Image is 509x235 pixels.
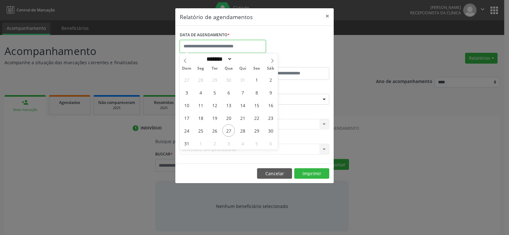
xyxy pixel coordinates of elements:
span: Julho 30, 2025 [222,73,235,86]
span: Agosto 13, 2025 [222,99,235,111]
span: Seg [194,66,208,71]
span: Agosto 2, 2025 [264,73,277,86]
span: Agosto 10, 2025 [180,99,193,111]
span: Agosto 29, 2025 [250,124,263,137]
span: Agosto 27, 2025 [222,124,235,137]
span: Agosto 4, 2025 [194,86,207,99]
span: Agosto 9, 2025 [264,86,277,99]
h5: Relatório de agendamentos [180,13,253,21]
span: Sex [250,66,264,71]
span: Agosto 28, 2025 [236,124,249,137]
span: Agosto 5, 2025 [208,86,221,99]
span: Agosto 30, 2025 [264,124,277,137]
label: DATA DE AGENDAMENTO [180,30,230,40]
button: Close [321,8,334,24]
span: Agosto 12, 2025 [208,99,221,111]
span: Julho 27, 2025 [180,73,193,86]
span: Agosto 22, 2025 [250,112,263,124]
button: Imprimir [294,168,329,179]
span: Agosto 17, 2025 [180,112,193,124]
span: Agosto 15, 2025 [250,99,263,111]
span: Agosto 26, 2025 [208,124,221,137]
label: ATÉ [256,57,329,67]
input: Year [232,56,253,62]
span: Julho 28, 2025 [194,73,207,86]
span: Setembro 6, 2025 [264,137,277,149]
span: Agosto 20, 2025 [222,112,235,124]
span: Setembro 2, 2025 [208,137,221,149]
span: Agosto 8, 2025 [250,86,263,99]
button: Cancelar [257,168,292,179]
span: Agosto 24, 2025 [180,124,193,137]
span: Agosto 25, 2025 [194,124,207,137]
span: Sáb [264,66,278,71]
span: Agosto 3, 2025 [180,86,193,99]
span: Agosto 6, 2025 [222,86,235,99]
span: Agosto 1, 2025 [250,73,263,86]
span: Julho 29, 2025 [208,73,221,86]
span: Agosto 31, 2025 [180,137,193,149]
select: Month [204,56,232,62]
span: Agosto 16, 2025 [264,99,277,111]
span: Setembro 5, 2025 [250,137,263,149]
span: Agosto 14, 2025 [236,99,249,111]
span: Agosto 19, 2025 [208,112,221,124]
span: Setembro 3, 2025 [222,137,235,149]
span: Agosto 7, 2025 [236,86,249,99]
span: Qua [222,66,236,71]
span: Ter [208,66,222,71]
span: Julho 31, 2025 [236,73,249,86]
span: Setembro 4, 2025 [236,137,249,149]
span: Qui [236,66,250,71]
span: Agosto 11, 2025 [194,99,207,111]
span: Agosto 18, 2025 [194,112,207,124]
span: Agosto 21, 2025 [236,112,249,124]
span: Agosto 23, 2025 [264,112,277,124]
span: Dom [180,66,194,71]
span: Setembro 1, 2025 [194,137,207,149]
